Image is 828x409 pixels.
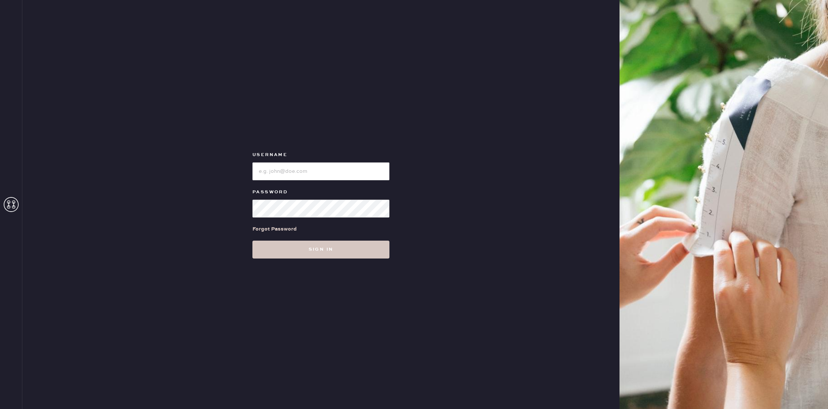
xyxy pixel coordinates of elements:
[252,162,389,180] input: e.g. john@doe.com
[252,218,297,241] a: Forgot Password
[252,150,389,159] label: Username
[252,241,389,259] button: Sign in
[252,225,297,233] div: Forgot Password
[252,188,389,197] label: Password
